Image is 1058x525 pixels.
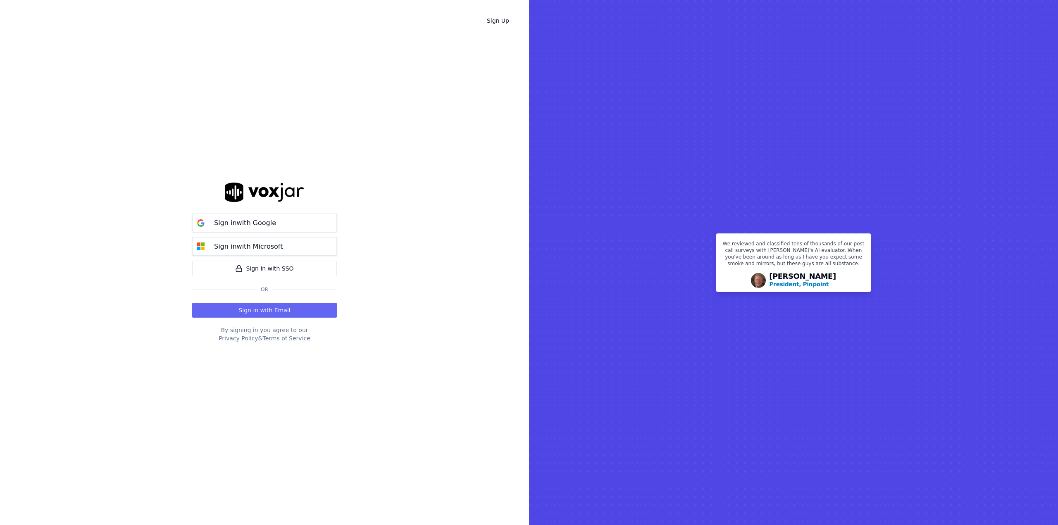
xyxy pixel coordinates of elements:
img: logo [225,183,304,202]
p: Sign in with Google [214,218,276,228]
button: Sign in with Email [192,303,337,318]
div: By signing in you agree to our & [192,326,337,342]
p: President, Pinpoint [769,280,829,288]
button: Privacy Policy [219,334,258,342]
p: Sign in with Microsoft [214,242,283,252]
a: Sign in with SSO [192,261,337,276]
button: Sign inwith Google [192,214,337,232]
p: We reviewed and classified tens of thousands of our post call surveys with [PERSON_NAME]'s AI eva... [721,240,866,270]
span: Or [257,286,272,293]
img: google Sign in button [193,215,209,231]
img: microsoft Sign in button [193,238,209,255]
button: Terms of Service [262,334,310,342]
a: Sign Up [480,13,516,28]
button: Sign inwith Microsoft [192,237,337,256]
img: Avatar [751,273,766,288]
div: [PERSON_NAME] [769,273,836,288]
